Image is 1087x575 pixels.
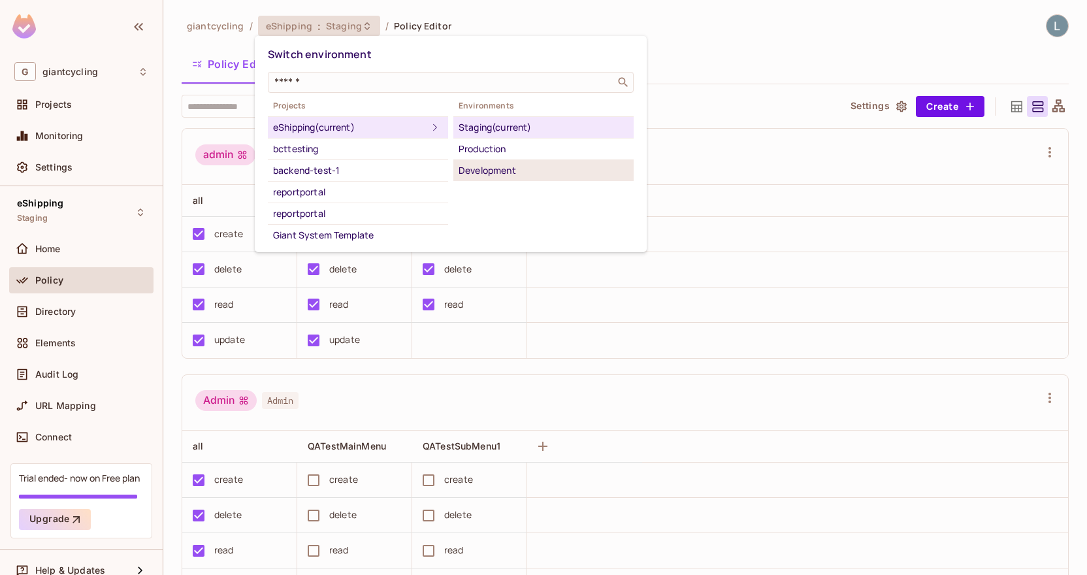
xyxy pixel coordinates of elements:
[273,227,443,243] div: Giant System Template
[273,120,427,135] div: eShipping (current)
[268,101,448,111] span: Projects
[459,120,628,135] div: Staging (current)
[268,47,372,61] span: Switch environment
[459,163,628,178] div: Development
[273,206,443,222] div: reportportal
[453,101,634,111] span: Environments
[273,163,443,178] div: backend-test-1
[273,184,443,200] div: reportportal
[273,141,443,157] div: bcttesting
[459,141,628,157] div: Production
